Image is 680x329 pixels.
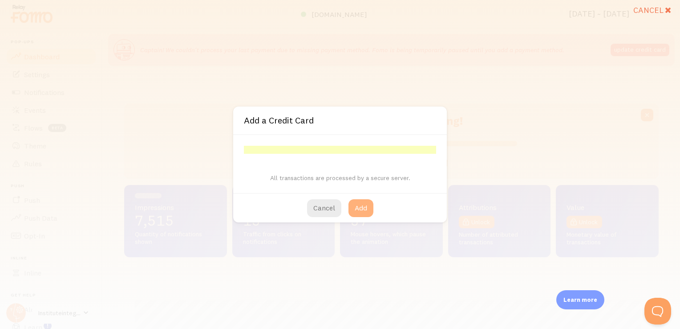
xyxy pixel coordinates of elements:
[633,5,675,16] div: Cancel
[563,296,597,304] p: Learn more
[644,298,671,325] iframe: Help Scout Beacon - Open
[307,199,341,217] button: Cancel
[556,290,604,309] div: Learn more
[239,116,314,125] h3: Add a Credit Card
[244,164,436,182] p: All transactions are processed by a secure server.
[244,146,436,154] iframe: Secure card payment input frame
[348,199,373,217] button: Add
